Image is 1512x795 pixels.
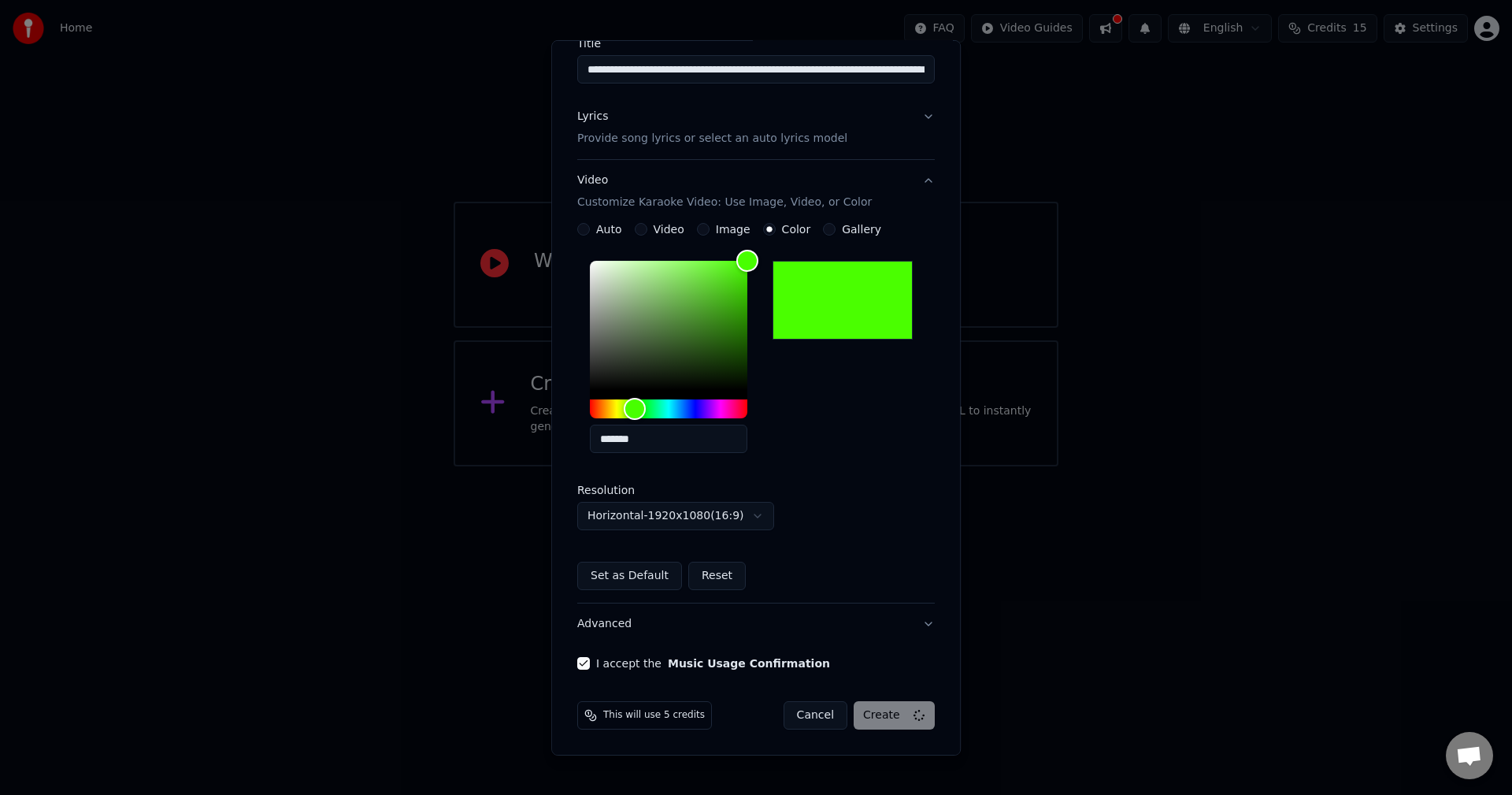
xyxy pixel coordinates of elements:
label: I accept the [596,658,830,669]
p: Provide song lyrics or select an auto lyrics model [577,131,847,147]
div: Hue [590,399,747,418]
label: Resolution [577,485,735,496]
span: This will use 5 credits [603,709,705,722]
label: Color [782,224,811,235]
p: Customize Karaoke Video: Use Image, Video, or Color [577,195,872,210]
button: Advanced [577,604,935,645]
label: Title [577,38,935,49]
label: Image [716,224,750,235]
button: Cancel [784,701,847,730]
div: Video [577,173,872,210]
label: Auto [596,224,622,235]
div: Lyrics [577,109,608,124]
label: Video [654,224,684,235]
button: I accept the [668,658,830,669]
button: LyricsProvide song lyrics or select an auto lyrics model [577,96,935,159]
button: VideoCustomize Karaoke Video: Use Image, Video, or Color [577,160,935,223]
button: Reset [688,562,746,590]
div: Color [590,261,747,390]
button: Set as Default [577,562,682,590]
label: Gallery [842,224,881,235]
div: VideoCustomize Karaoke Video: Use Image, Video, or Color [577,223,935,603]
